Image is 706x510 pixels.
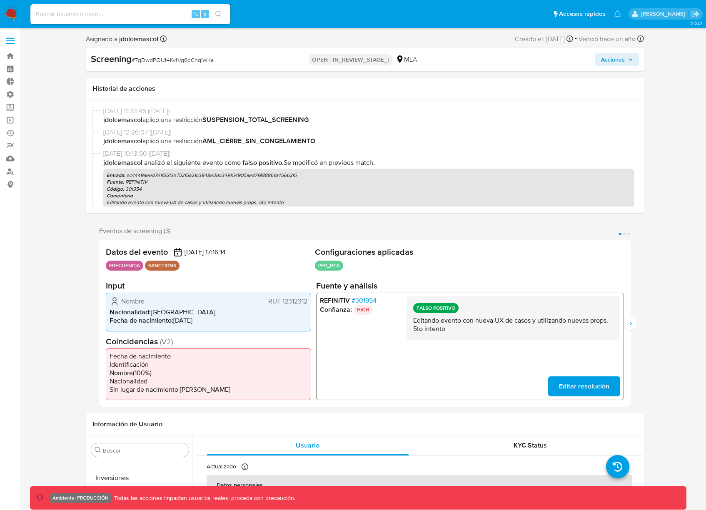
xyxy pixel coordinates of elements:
h1: Información de Usuario [92,420,162,428]
b: Código [107,185,123,193]
p: : 301954 [107,186,631,192]
input: Buscar usuario o caso... [30,9,230,20]
b: AML_CIERRE_SIN_CONGELAMIENTO [202,136,315,146]
span: # 7gDwdPQUt4KvtVg6qChqiWKa [132,56,214,64]
span: s [204,10,206,18]
div: MLA [396,55,417,64]
b: Screening [91,52,132,65]
span: - [575,33,577,45]
span: [DATE] 12:26:07 ([DATE]) [103,128,634,137]
b: Falso positivo [242,158,282,167]
p: : REFINITIV [107,179,631,185]
a: Salir [691,10,700,18]
b: jdolcemascol [117,34,158,44]
b: jdolcemascol [103,115,142,124]
span: [DATE] 10:13:50 ([DATE]) [103,149,634,158]
p: Actualizado - [207,463,239,470]
span: Acciones [601,53,625,66]
b: jdolcemascol [103,158,142,167]
span: Asignado a [86,35,158,44]
b: Fuente [107,178,123,186]
h1: Historial de acciones [92,85,637,93]
input: Buscar [103,447,185,454]
button: Buscar [95,447,101,453]
p: joaquin.dolcemascolo@mercadolibre.com [641,10,688,18]
b: SUSPENSION_TOTAL_SCREENING [202,115,309,124]
span: [DATE] 11:33:45 ([DATE]) [103,107,634,116]
th: Datos personales [207,475,632,495]
button: Acciones [595,53,639,66]
p: . Se modificó en previous match . [103,158,634,167]
div: Creado el: [DATE] [515,33,573,45]
p: : ec4449aeed7e1f5513e752f5a21c3848e3dc349154905aed71988861d45662f5 [107,172,631,179]
span: Usuario [296,440,319,450]
b: Comentario [107,192,133,199]
p: OPEN - IN_REVIEW_STAGE_I [309,54,392,65]
p: Editando evento con nueva UX de casos y utilizando nuevas props. 5to intento [107,199,631,206]
p: Todas las acciones impactan usuarios reales, proceda con precaución. [112,494,295,502]
p: Ambiente: PRODUCCIÓN [52,496,109,500]
b: Entrada [107,172,124,179]
span: Accesos rápidos [559,10,606,18]
span: ⌥ [192,10,199,18]
button: Inversiones [88,468,192,488]
b: jdolcemascol [103,136,142,146]
span: aplicó una restricción [103,137,634,146]
span: aplicó una restricción [103,115,634,124]
span: Venció hace un año [579,35,636,44]
button: search-icon [210,8,227,20]
span: KYC Status [514,440,547,450]
span: Analizó el siguiente evento como [144,158,241,167]
a: Notificaciones [614,10,621,17]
